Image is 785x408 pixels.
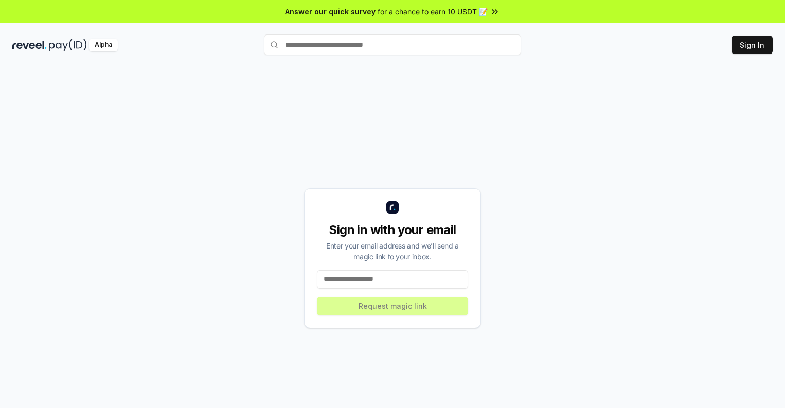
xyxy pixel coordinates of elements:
[12,39,47,51] img: reveel_dark
[285,6,376,17] span: Answer our quick survey
[49,39,87,51] img: pay_id
[386,201,399,214] img: logo_small
[732,36,773,54] button: Sign In
[89,39,118,51] div: Alpha
[317,222,468,238] div: Sign in with your email
[317,240,468,262] div: Enter your email address and we’ll send a magic link to your inbox.
[378,6,488,17] span: for a chance to earn 10 USDT 📝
